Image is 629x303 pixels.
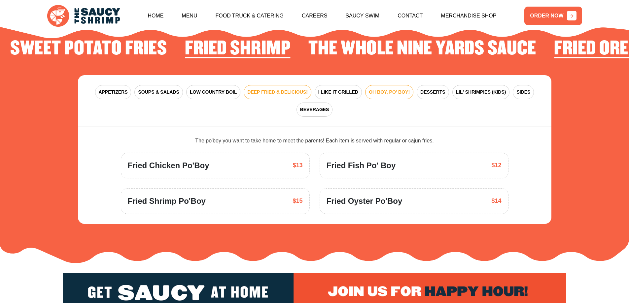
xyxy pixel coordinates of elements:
[420,89,445,96] span: DESSERTS
[327,160,396,171] span: Fried Fish Po' Boy
[308,39,536,59] h2: The Whole Nine Yards Sauce
[369,89,410,96] span: OH BOY, PO' BOY!
[293,161,302,170] span: $13
[121,137,508,145] div: The po'boy you want to take home to meet the parents! Each item is served with regular or cajun f...
[244,85,311,99] button: DEEP FRIED & DELICIOUS!
[365,85,413,99] button: OH BOY, PO' BOY!
[138,89,179,96] span: SOUPS & SALADS
[182,2,197,30] a: Menu
[293,197,302,205] span: $15
[297,103,333,117] button: BEVERAGES
[456,89,506,96] span: LIL' SHRIMPIES (KIDS)
[491,161,501,170] span: $12
[215,2,284,30] a: Food Truck & Catering
[47,5,120,27] img: logo
[185,39,290,59] h2: Fried Shrimp
[10,39,167,59] h2: Sweet Potato Fries
[300,106,329,113] span: BEVERAGES
[513,85,534,99] button: SIDES
[441,2,496,30] a: Merchandise Shop
[10,39,167,62] li: 4 of 4
[148,2,163,30] a: Home
[327,195,402,207] span: Fried Oyster Po'Boy
[398,2,423,30] a: Contact
[190,89,237,96] span: LOW COUNTRY BOIL
[308,39,536,62] li: 2 of 4
[315,85,362,99] button: I LIKE IT GRILLED
[345,2,379,30] a: Saucy Swim
[524,7,582,25] a: ORDER NOW
[134,85,183,99] button: SOUPS & SALADS
[302,2,327,30] a: Careers
[452,85,510,99] button: LIL' SHRIMPIES (KIDS)
[95,85,131,99] button: APPETIZERS
[128,195,206,207] span: Fried Shrimp Po'Boy
[491,197,501,205] span: $14
[99,89,128,96] span: APPETIZERS
[318,89,358,96] span: I LIKE IT GRILLED
[185,39,290,62] li: 1 of 4
[128,160,209,171] span: Fried Chicken Po'Boy
[186,85,240,99] button: LOW COUNTRY BOIL
[516,89,530,96] span: SIDES
[417,85,449,99] button: DESSERTS
[247,89,308,96] span: DEEP FRIED & DELICIOUS!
